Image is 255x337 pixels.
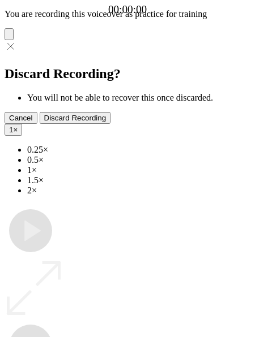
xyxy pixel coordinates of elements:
h2: Discard Recording? [5,66,250,81]
li: 0.25× [27,145,250,155]
li: 2× [27,185,250,196]
li: 0.5× [27,155,250,165]
button: 1× [5,124,22,136]
a: 00:00:00 [108,3,147,16]
li: 1.5× [27,175,250,185]
span: 1 [9,126,13,134]
button: Discard Recording [40,112,111,124]
li: 1× [27,165,250,175]
button: Cancel [5,112,37,124]
p: You are recording this voiceover as practice for training [5,9,250,19]
li: You will not be able to recover this once discarded. [27,93,250,103]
